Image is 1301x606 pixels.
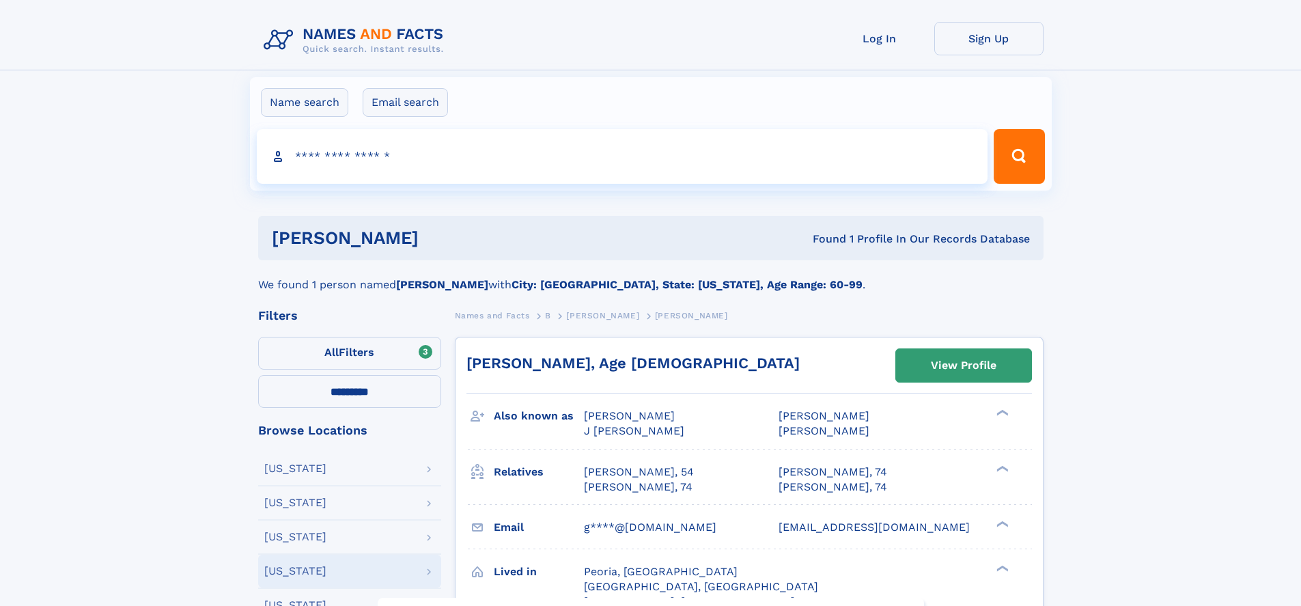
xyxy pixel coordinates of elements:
h1: [PERSON_NAME] [272,230,616,247]
span: [EMAIL_ADDRESS][DOMAIN_NAME] [779,521,970,534]
div: ❯ [993,564,1009,573]
a: Names and Facts [455,307,530,324]
label: Name search [261,88,348,117]
h3: Relatives [494,460,584,484]
div: [US_STATE] [264,566,326,577]
div: ❯ [993,409,1009,417]
label: Filters [258,337,441,370]
div: [US_STATE] [264,497,326,508]
span: [PERSON_NAME] [566,311,639,320]
a: [PERSON_NAME], 74 [779,480,887,495]
div: [US_STATE] [264,463,326,474]
span: Peoria, [GEOGRAPHIC_DATA] [584,565,738,578]
span: [PERSON_NAME] [584,409,675,422]
span: [PERSON_NAME] [779,409,869,422]
h3: Email [494,516,584,539]
div: ❯ [993,519,1009,528]
span: [GEOGRAPHIC_DATA], [GEOGRAPHIC_DATA] [584,580,818,593]
div: [US_STATE] [264,532,326,542]
a: View Profile [896,349,1031,382]
a: [PERSON_NAME], 74 [584,480,693,495]
a: Log In [825,22,934,55]
div: We found 1 person named with . [258,260,1044,293]
h3: Lived in [494,560,584,583]
div: Found 1 Profile In Our Records Database [615,232,1030,247]
span: B [545,311,551,320]
span: [PERSON_NAME] [655,311,728,320]
b: City: [GEOGRAPHIC_DATA], State: [US_STATE], Age Range: 60-99 [512,278,863,291]
div: View Profile [931,350,996,381]
label: Email search [363,88,448,117]
a: B [545,307,551,324]
a: Sign Up [934,22,1044,55]
span: [PERSON_NAME] [779,424,869,437]
h3: Also known as [494,404,584,428]
div: ❯ [993,464,1009,473]
a: [PERSON_NAME], 54 [584,465,694,480]
a: [PERSON_NAME], Age [DEMOGRAPHIC_DATA] [466,355,800,372]
img: Logo Names and Facts [258,22,455,59]
div: Filters [258,309,441,322]
span: J [PERSON_NAME] [584,424,684,437]
b: [PERSON_NAME] [396,278,488,291]
input: search input [257,129,988,184]
div: Browse Locations [258,424,441,437]
span: All [324,346,339,359]
button: Search Button [994,129,1044,184]
a: [PERSON_NAME] [566,307,639,324]
a: [PERSON_NAME], 74 [779,465,887,480]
